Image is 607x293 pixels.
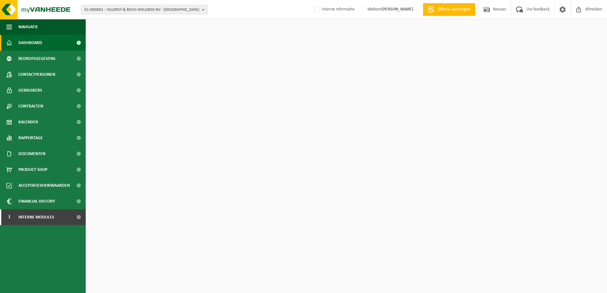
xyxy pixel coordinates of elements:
[18,35,42,51] span: Dashboard
[18,67,55,82] span: Contactpersonen
[18,98,43,114] span: Contracten
[18,146,45,162] span: Documenten
[382,7,413,12] strong: [PERSON_NAME]
[18,209,54,225] span: Interne modules
[84,5,199,15] span: 01-000001 - VILLEROY & BOCH WELLNESS NV - [GEOGRAPHIC_DATA]
[18,114,38,130] span: Kalender
[18,178,70,193] span: Acceptatievoorwaarden
[81,5,208,14] button: 01-000001 - VILLEROY & BOCH WELLNESS NV - [GEOGRAPHIC_DATA]
[313,5,355,14] label: Interne informatie
[18,19,38,35] span: Navigatie
[436,6,472,13] span: Offerte aanvragen
[18,162,47,178] span: Product Shop
[18,51,56,67] span: Bedrijfsgegevens
[6,209,12,225] span: I
[18,130,43,146] span: Rapportage
[18,193,55,209] span: Financial History
[18,82,42,98] span: Gebruikers
[423,3,475,16] a: Offerte aanvragen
